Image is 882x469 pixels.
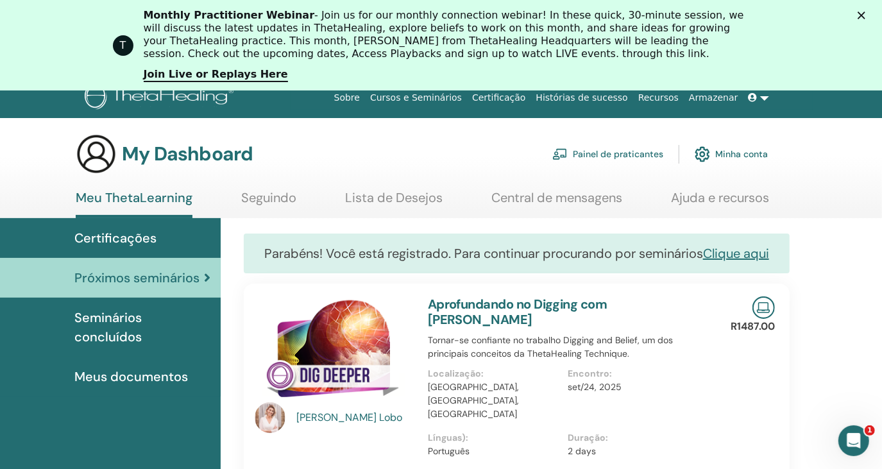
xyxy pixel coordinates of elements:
a: Painel de praticantes [552,140,663,168]
p: Localização : [428,367,561,380]
span: Seminários concluídos [74,308,210,346]
a: Histórias de sucesso [531,86,633,110]
a: Meu ThetaLearning [76,190,192,218]
a: Central de mensagens [491,190,622,215]
a: Recursos [633,86,684,110]
a: Join Live or Replays Here [144,68,288,82]
h3: My Dashboard [122,142,253,166]
a: [PERSON_NAME] Lobo [296,410,415,425]
img: Aprofundando no Digging [255,296,412,406]
a: Clique aqui [703,245,769,262]
p: Português [428,445,561,458]
img: logo.png [85,83,238,112]
p: [GEOGRAPHIC_DATA], [GEOGRAPHIC_DATA], [GEOGRAPHIC_DATA] [428,380,561,421]
a: Ajuda e recursos [671,190,769,215]
img: chalkboard-teacher.svg [552,148,568,160]
b: Monthly Practitioner Webinar [144,9,315,21]
a: Minha conta [695,140,768,168]
span: Certificações [74,228,157,248]
p: 2 days [568,445,700,458]
img: default.jpg [255,402,285,433]
a: Aprofundando no Digging com [PERSON_NAME] [428,296,607,328]
img: Live Online Seminar [752,296,775,319]
a: Lista de Desejos [345,190,443,215]
a: Seguindo [241,190,296,215]
a: Armazenar [684,86,743,110]
a: Sobre [329,86,365,110]
img: cog.svg [695,143,710,165]
a: Cursos e Seminários [365,86,467,110]
div: Fechar [858,12,870,19]
p: R1487.00 [731,319,775,334]
span: 1 [865,425,875,436]
a: Certificação [467,86,530,110]
p: Línguas) : [428,431,561,445]
span: Próximos seminários [74,268,199,287]
img: generic-user-icon.jpg [76,133,117,175]
div: Profile image for ThetaHealing [113,35,133,56]
span: Meus documentos [74,367,188,386]
p: Tornar-se confiante no trabalho Digging and Belief, um dos principais conceitos da ThetaHealing T... [428,334,708,361]
div: - Join us for our monthly connection webinar! In these quick, 30-minute session, we will discuss ... [144,9,749,60]
p: set/24, 2025 [568,380,700,394]
div: Parabéns! Você está registrado. Para continuar procurando por seminários [244,234,790,273]
p: Duração : [568,431,700,445]
iframe: Intercom live chat [838,425,869,456]
p: Encontro : [568,367,700,380]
